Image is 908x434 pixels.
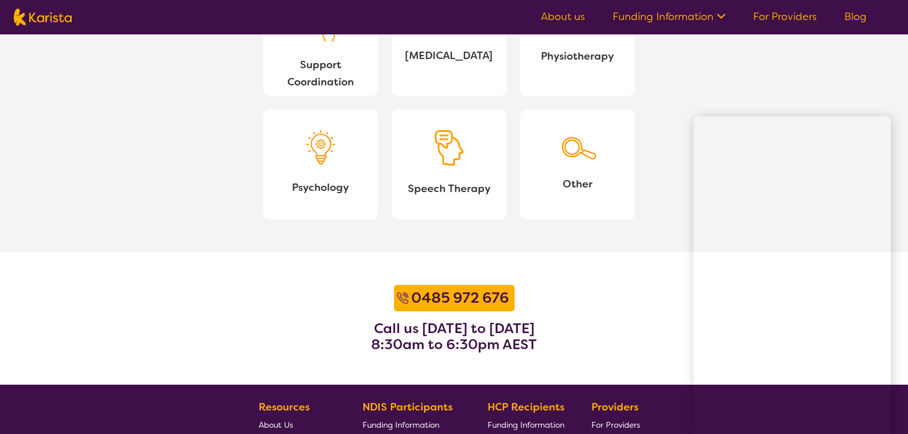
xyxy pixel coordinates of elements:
span: About Us [259,420,293,430]
img: Karista logo [14,9,72,26]
span: Speech Therapy [401,180,497,197]
a: Blog [844,10,867,24]
span: For Providers [591,420,640,430]
span: Funding Information [488,420,564,430]
a: About us [541,10,585,24]
b: Providers [591,400,638,414]
a: Funding Information [488,416,564,433]
span: Physiotherapy [529,48,626,65]
b: NDIS Participants [363,400,453,414]
a: 0485 972 676 [408,288,512,308]
a: Funding Information [363,416,461,433]
b: 0485 972 676 [411,288,509,307]
a: Search iconOther [520,110,635,220]
a: About Us [259,416,336,433]
a: Psychology iconPsychology [263,110,378,220]
span: [MEDICAL_DATA] [401,47,497,64]
img: Speech Therapy icon [435,130,463,166]
img: Search icon [558,130,598,161]
span: Support Coordination [272,56,369,91]
b: Resources [259,400,310,414]
b: HCP Recipients [488,400,564,414]
span: Funding Information [363,420,439,430]
span: Other [529,175,626,193]
a: Funding Information [613,10,726,24]
h3: Call us [DATE] to [DATE] 8:30am to 6:30pm AEST [371,320,537,353]
a: For Providers [591,416,645,433]
a: Speech Therapy iconSpeech Therapy [392,110,506,220]
img: Psychology icon [306,130,335,165]
iframe: Chat Window [693,116,891,434]
img: Call icon [397,292,408,304]
a: For Providers [753,10,817,24]
span: Psychology [272,179,369,196]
